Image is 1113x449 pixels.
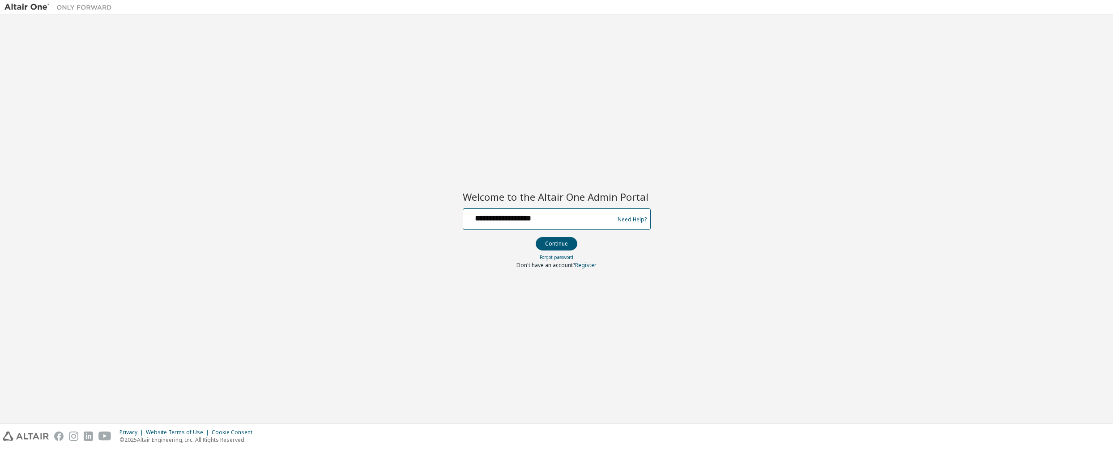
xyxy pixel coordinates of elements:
button: Continue [536,237,577,250]
div: Cookie Consent [212,429,258,436]
div: Privacy [119,429,146,436]
img: youtube.svg [98,432,111,441]
img: linkedin.svg [84,432,93,441]
div: Website Terms of Use [146,429,212,436]
img: facebook.svg [54,432,64,441]
span: Don't have an account? [516,261,575,269]
img: altair_logo.svg [3,432,49,441]
h2: Welcome to the Altair One Admin Portal [463,190,651,203]
a: Forgot password [540,254,573,260]
img: Altair One [4,3,116,12]
p: © 2025 Altair Engineering, Inc. All Rights Reserved. [119,436,258,444]
img: instagram.svg [69,432,78,441]
a: Register [575,261,597,269]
